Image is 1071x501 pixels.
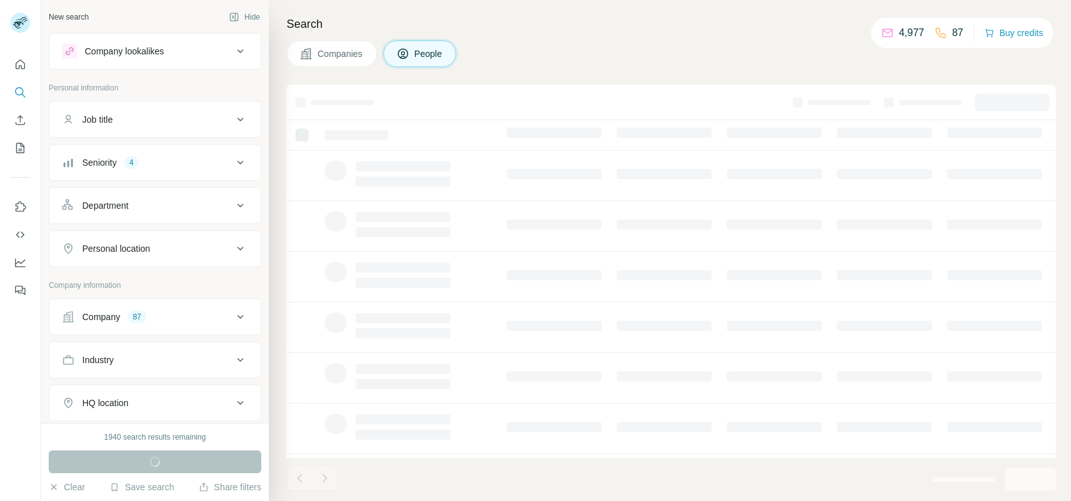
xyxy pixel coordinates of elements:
button: Company87 [49,302,261,332]
p: Personal information [49,82,261,94]
div: 4 [124,157,139,168]
button: Enrich CSV [10,109,30,132]
div: Industry [82,354,114,366]
div: Company lookalikes [85,45,164,58]
span: Companies [318,47,364,60]
div: 1940 search results remaining [104,431,206,443]
button: Buy credits [984,24,1043,42]
button: Feedback [10,279,30,302]
div: 87 [128,311,146,323]
button: Department [49,190,261,221]
div: New search [49,11,89,23]
p: Company information [49,280,261,291]
button: Seniority4 [49,147,261,178]
button: Industry [49,345,261,375]
div: Job title [82,113,113,126]
h4: Search [287,15,1056,33]
button: Use Surfe on LinkedIn [10,195,30,218]
p: 4,977 [899,25,924,40]
div: Department [82,199,128,212]
button: Dashboard [10,251,30,274]
button: Company lookalikes [49,36,261,66]
button: Share filters [199,481,261,493]
button: HQ location [49,388,261,418]
button: Quick start [10,53,30,76]
button: Personal location [49,233,261,264]
div: HQ location [82,397,128,409]
button: Clear [49,481,85,493]
button: My lists [10,137,30,159]
button: Use Surfe API [10,223,30,246]
button: Job title [49,104,261,135]
button: Search [10,81,30,104]
div: Seniority [82,156,116,169]
p: 87 [952,25,963,40]
div: Personal location [82,242,150,255]
button: Save search [109,481,174,493]
span: People [414,47,443,60]
button: Hide [220,8,269,27]
div: Company [82,311,120,323]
